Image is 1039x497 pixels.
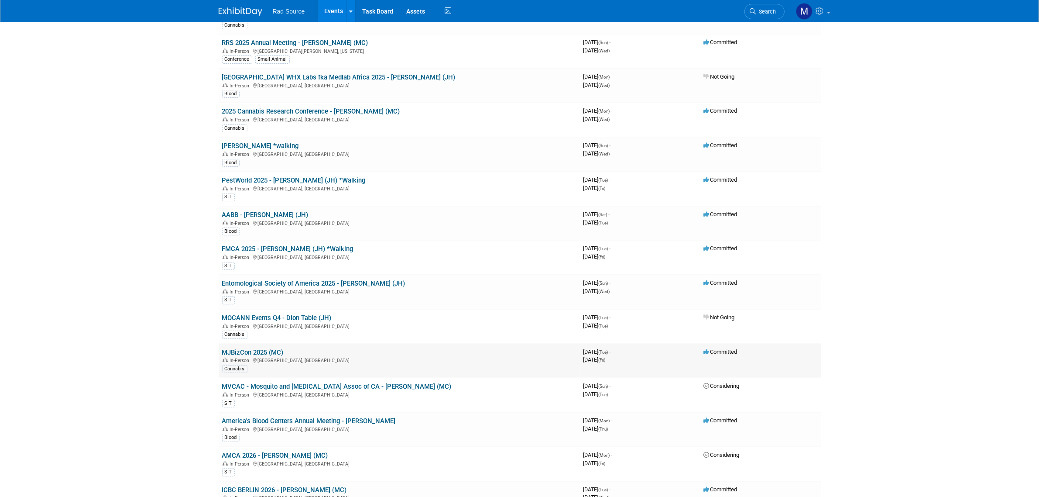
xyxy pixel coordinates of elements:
[583,383,611,389] span: [DATE]
[704,211,737,217] span: Committed
[583,107,613,114] span: [DATE]
[223,117,228,121] img: In-Person Event
[610,280,611,286] span: -
[599,453,610,458] span: (Mon)
[599,152,610,156] span: (Wed)
[583,211,610,217] span: [DATE]
[222,288,576,295] div: [GEOGRAPHIC_DATA], [GEOGRAPHIC_DATA]
[222,383,452,390] a: MVCAC - Mosquito and [MEDICAL_DATA] Assoc of CA - [PERSON_NAME] (MC)
[744,4,785,19] a: Search
[583,391,608,397] span: [DATE]
[599,117,610,122] span: (Wed)
[583,460,606,466] span: [DATE]
[599,358,606,362] span: (Fri)
[222,107,400,115] a: 2025 Cannabis Research Conference - [PERSON_NAME] (MC)
[599,75,610,79] span: (Mon)
[222,425,576,432] div: [GEOGRAPHIC_DATA], [GEOGRAPHIC_DATA]
[583,356,606,363] span: [DATE]
[222,21,247,29] div: Cannabis
[222,486,347,494] a: ICBC BERLIN 2026 - [PERSON_NAME] (MC)
[704,349,737,355] span: Committed
[219,7,262,16] img: ExhibitDay
[223,461,228,466] img: In-Person Event
[223,289,228,293] img: In-Person Event
[222,142,299,150] a: [PERSON_NAME] *walking
[756,8,776,15] span: Search
[583,417,613,424] span: [DATE]
[222,253,576,260] div: [GEOGRAPHIC_DATA], [GEOGRAPHIC_DATA]
[222,228,240,235] div: Blood
[222,193,235,201] div: SIT
[230,358,252,363] span: In-Person
[223,221,228,225] img: In-Person Event
[222,314,332,322] a: MOCANN Events Q4 - Dion Table (JH)
[704,73,735,80] span: Not Going
[222,116,576,123] div: [GEOGRAPHIC_DATA], [GEOGRAPHIC_DATA]
[273,8,305,15] span: Rad Source
[583,452,613,458] span: [DATE]
[223,358,228,362] img: In-Person Event
[583,349,611,355] span: [DATE]
[599,255,606,259] span: (Fri)
[599,392,608,397] span: (Tue)
[610,142,611,148] span: -
[230,221,252,226] span: In-Person
[222,219,576,226] div: [GEOGRAPHIC_DATA], [GEOGRAPHIC_DATA]
[599,281,608,286] span: (Sun)
[610,383,611,389] span: -
[610,245,611,252] span: -
[223,48,228,53] img: In-Person Event
[222,150,576,157] div: [GEOGRAPHIC_DATA], [GEOGRAPHIC_DATA]
[599,427,608,431] span: (Thu)
[599,246,608,251] span: (Tue)
[610,39,611,45] span: -
[223,83,228,87] img: In-Person Event
[222,452,328,459] a: AMCA 2026 - [PERSON_NAME] (MC)
[704,314,735,321] span: Not Going
[222,159,240,167] div: Blood
[230,289,252,295] span: In-Person
[583,47,610,54] span: [DATE]
[611,417,613,424] span: -
[230,117,252,123] span: In-Person
[610,486,611,493] span: -
[583,280,611,286] span: [DATE]
[222,90,240,98] div: Blood
[230,255,252,260] span: In-Person
[222,365,247,373] div: Cannabis
[599,384,608,389] span: (Sun)
[222,296,235,304] div: SIT
[222,356,576,363] div: [GEOGRAPHIC_DATA], [GEOGRAPHIC_DATA]
[222,211,309,219] a: AABB - [PERSON_NAME] (JH)
[583,314,611,321] span: [DATE]
[599,324,608,328] span: (Tue)
[599,143,608,148] span: (Sun)
[610,314,611,321] span: -
[223,324,228,328] img: In-Person Event
[230,152,252,157] span: In-Person
[611,107,613,114] span: -
[222,262,235,270] div: SIT
[222,468,235,476] div: SIT
[222,331,247,338] div: Cannabis
[222,73,456,81] a: [GEOGRAPHIC_DATA] WHX Labs fka Medlab Africa 2025 - [PERSON_NAME] (JH)
[583,39,611,45] span: [DATE]
[230,392,252,398] span: In-Person
[583,73,613,80] span: [DATE]
[704,383,740,389] span: Considering
[222,349,284,356] a: MJBizCon 2025 (MC)
[583,185,606,191] span: [DATE]
[230,324,252,329] span: In-Person
[230,83,252,89] span: In-Person
[583,116,610,122] span: [DATE]
[223,255,228,259] img: In-Person Event
[704,417,737,424] span: Committed
[223,427,228,431] img: In-Person Event
[222,434,240,442] div: Blood
[230,427,252,432] span: In-Person
[222,460,576,467] div: [GEOGRAPHIC_DATA], [GEOGRAPHIC_DATA]
[704,452,740,458] span: Considering
[583,142,611,148] span: [DATE]
[223,392,228,397] img: In-Person Event
[599,40,608,45] span: (Sun)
